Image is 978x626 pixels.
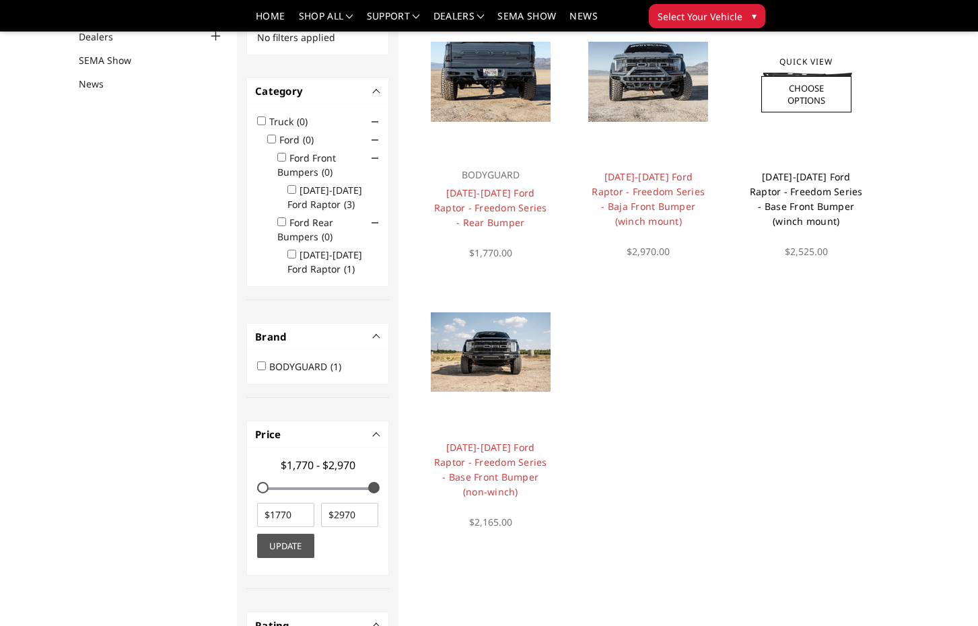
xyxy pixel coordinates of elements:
span: Click to show/hide children [372,137,378,143]
a: SEMA Show [497,11,556,31]
label: Ford [279,133,322,146]
a: Home [256,11,285,31]
span: (1) [344,263,355,275]
h4: Price [255,427,380,442]
span: (0) [303,133,314,146]
a: Choose Options [761,76,851,112]
a: News [569,11,597,31]
input: $1770 [257,503,314,527]
h4: Category [255,83,380,99]
iframe: Chat Widget [911,561,978,626]
span: Click to show/hide children [372,155,378,162]
p: BODYGUARD [432,167,549,183]
a: SEMA Show [79,53,148,67]
a: Support [367,11,420,31]
span: Click to show/hide children [372,118,378,125]
span: (0) [322,166,333,178]
span: $2,165.00 [469,516,512,528]
span: Click to show/hide children [372,219,378,226]
span: $2,525.00 [785,245,828,258]
input: $2970 [321,503,378,527]
a: [DATE]-[DATE] Ford Raptor - Freedom Series - Rear Bumper [434,186,547,229]
label: Ford Rear Bumpers [277,216,341,243]
label: Ford Front Bumpers [277,151,341,178]
a: Dealers [433,11,485,31]
button: Update [257,534,314,558]
button: Select Your Vehicle [649,4,765,28]
span: Select Your Vehicle [658,9,742,24]
h4: Brand [255,329,380,345]
label: [DATE]-[DATE] Ford Raptor [287,248,363,275]
span: $2,970.00 [627,245,670,258]
span: (0) [297,115,308,128]
label: BODYGUARD [269,360,349,373]
span: (0) [322,230,333,243]
a: [DATE]-[DATE] Ford Raptor - Freedom Series - Baja Front Bumper (winch mount) [592,170,705,228]
span: (3) [344,198,355,211]
span: No filters applied [257,31,335,44]
span: (1) [330,360,341,373]
a: shop all [299,11,353,31]
a: News [79,77,120,91]
a: [DATE]-[DATE] Ford Raptor - Freedom Series - Base Front Bumper (non-winch) [434,441,547,498]
label: Truck [269,115,316,128]
a: Quick View [761,50,851,73]
a: Dealers [79,30,130,44]
button: - [374,88,380,94]
a: [DATE]-[DATE] Ford Raptor - Freedom Series - Base Front Bumper (winch mount) [750,170,863,228]
span: $1,770.00 [469,246,512,259]
button: - [374,333,380,340]
label: [DATE]-[DATE] Ford Raptor [287,184,363,211]
span: ▾ [752,9,757,23]
button: - [374,431,380,438]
